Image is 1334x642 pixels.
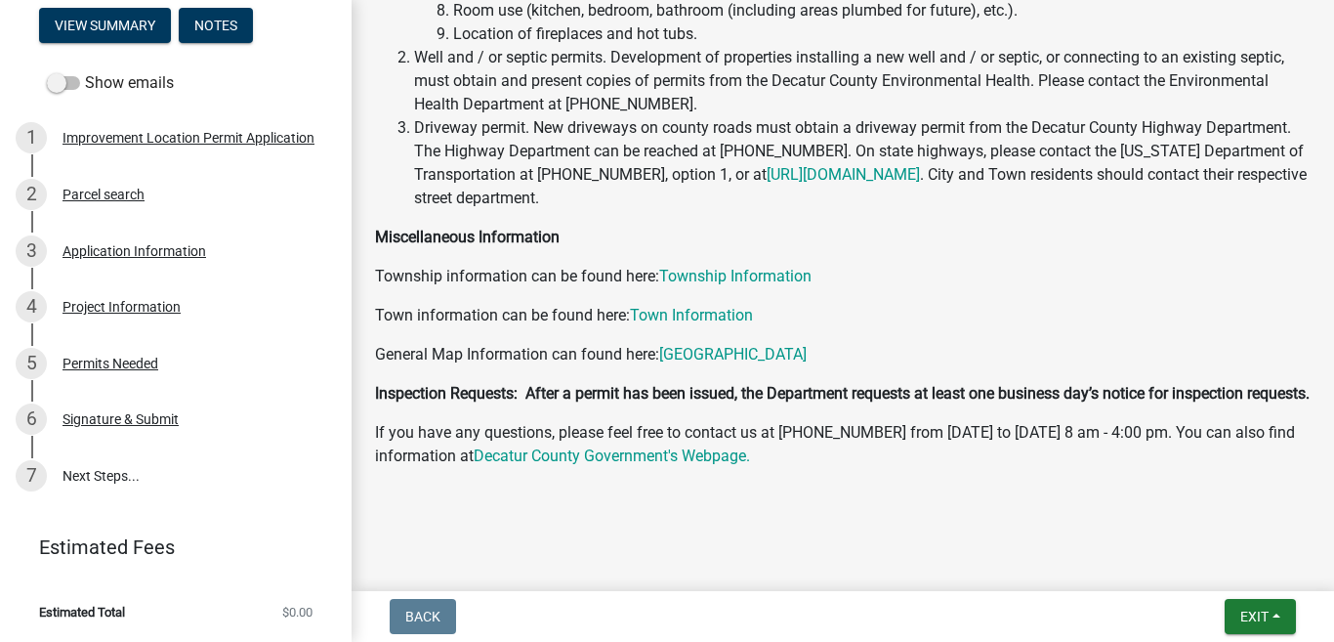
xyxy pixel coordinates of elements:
[767,165,920,184] a: [URL][DOMAIN_NAME]
[375,384,1310,403] strong: Inspection Requests: After a permit has been issued, the Department requests at least one busines...
[16,404,47,435] div: 6
[282,606,313,619] span: $0.00
[474,447,750,465] a: Decatur County Government's Webpage.
[179,8,253,43] button: Notes
[179,19,253,34] wm-modal-confirm: Notes
[63,244,206,258] div: Application Information
[63,300,181,314] div: Project Information
[375,421,1311,468] p: If you have any questions, please feel free to contact us at [PHONE_NUMBER] from [DATE] to [DATE]...
[659,345,807,364] a: [GEOGRAPHIC_DATA]
[63,412,179,426] div: Signature & Submit
[630,306,753,324] a: Town Information
[414,46,1311,116] li: Well and / or septic permits. Development of properties installing a new well and / or septic, or...
[414,116,1311,210] li: Driveway permit. New driveways on county roads must obtain a driveway permit from the Decatur Cou...
[63,188,145,201] div: Parcel search
[63,357,158,370] div: Permits Needed
[16,291,47,322] div: 4
[16,348,47,379] div: 5
[39,8,171,43] button: View Summary
[375,343,1311,366] p: General Map Information can found here:
[16,179,47,210] div: 2
[16,235,47,267] div: 3
[16,460,47,492] div: 7
[375,304,1311,327] p: Town information can be found here:
[63,131,314,145] div: Improvement Location Permit Application
[659,267,812,285] a: Township Information
[47,71,174,95] label: Show emails
[1225,599,1296,634] button: Exit
[16,122,47,153] div: 1
[39,606,125,619] span: Estimated Total
[405,609,440,624] span: Back
[375,265,1311,288] p: Township information can be found here:
[453,22,1311,46] li: Location of fireplaces and hot tubs.
[16,528,320,567] a: Estimated Fees
[39,19,171,34] wm-modal-confirm: Summary
[375,228,560,246] strong: Miscellaneous Information
[1240,609,1269,624] span: Exit
[390,599,456,634] button: Back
